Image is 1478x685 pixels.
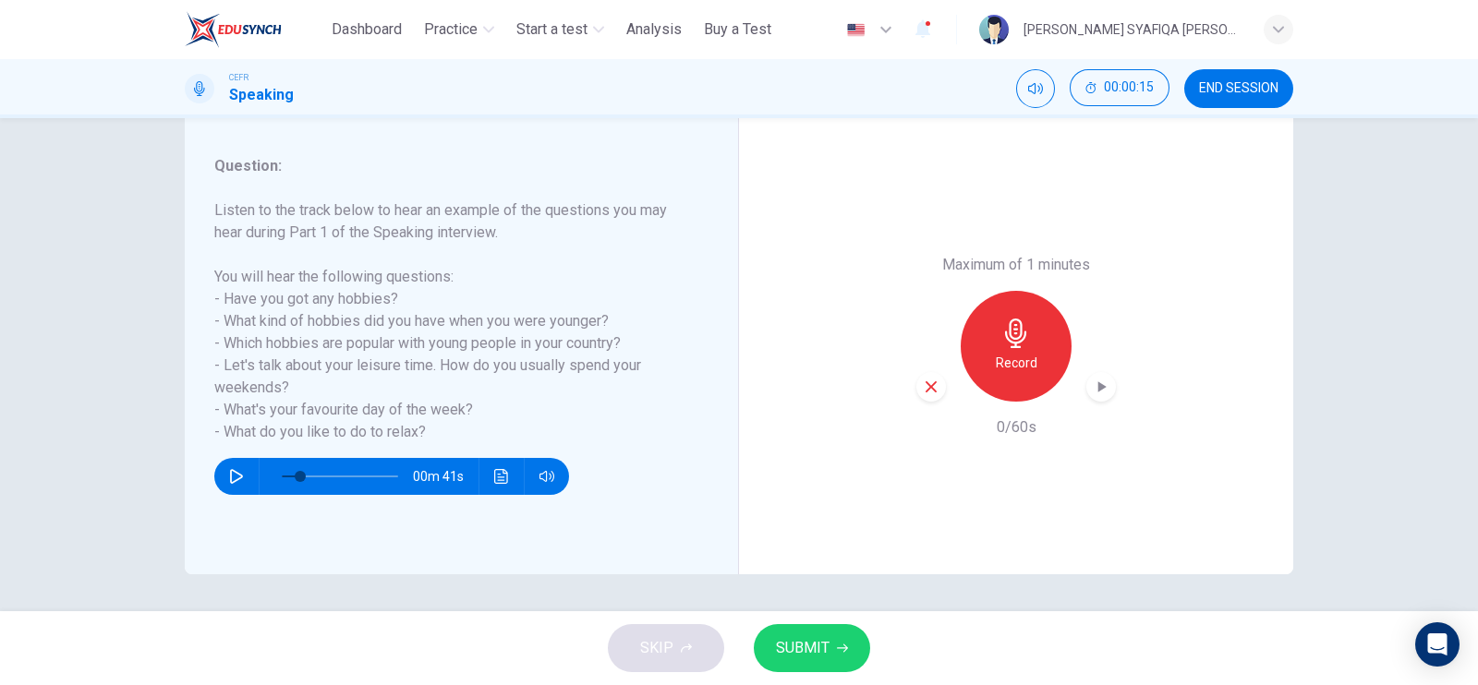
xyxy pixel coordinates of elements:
[229,71,248,84] span: CEFR
[1024,18,1242,41] div: [PERSON_NAME] SYAFIQA [PERSON_NAME]
[185,11,324,48] a: ELTC logo
[844,23,867,37] img: en
[509,13,612,46] button: Start a test
[332,18,402,41] span: Dashboard
[417,13,502,46] button: Practice
[1070,69,1169,108] div: Hide
[229,84,294,106] h1: Speaking
[704,18,771,41] span: Buy a Test
[516,18,588,41] span: Start a test
[1070,69,1169,106] button: 00:00:15
[619,13,689,46] button: Analysis
[979,15,1009,44] img: Profile picture
[942,254,1090,276] h6: Maximum of 1 minutes
[1415,622,1460,667] div: Open Intercom Messenger
[776,635,830,661] span: SUBMIT
[185,11,282,48] img: ELTC logo
[1016,69,1055,108] div: Mute
[697,13,779,46] button: Buy a Test
[1184,69,1293,108] button: END SESSION
[214,155,686,177] h6: Question :
[961,291,1072,402] button: Record
[996,352,1037,374] h6: Record
[214,199,686,443] h6: Listen to the track below to hear an example of the questions you may hear during Part 1 of the S...
[424,18,478,41] span: Practice
[1104,80,1154,95] span: 00:00:15
[324,13,409,46] button: Dashboard
[754,624,870,672] button: SUBMIT
[1199,81,1278,96] span: END SESSION
[413,458,479,495] span: 00m 41s
[626,18,682,41] span: Analysis
[487,458,516,495] button: Click to see the audio transcription
[997,416,1036,439] h6: 0/60s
